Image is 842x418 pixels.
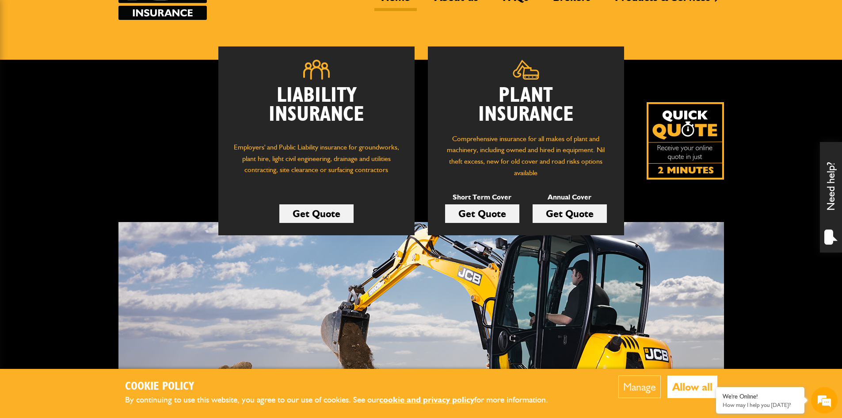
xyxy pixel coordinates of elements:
[379,395,474,405] a: cookie and privacy policy
[723,402,798,408] p: How may I help you today?
[647,102,724,180] a: Get your insurance quote isn just 2-minutes
[820,142,842,253] div: Need help?
[125,393,563,407] p: By continuing to use this website, you agree to our use of cookies. See our for more information.
[279,204,354,223] a: Get Quote
[533,204,607,223] a: Get Quote
[445,192,519,203] p: Short Term Cover
[445,204,519,223] a: Get Quote
[723,393,798,400] div: We're Online!
[533,192,607,203] p: Annual Cover
[667,376,717,398] button: Allow all
[618,376,661,398] button: Manage
[647,102,724,180] img: Quick Quote
[125,380,563,394] h2: Cookie Policy
[232,86,401,133] h2: Liability Insurance
[441,86,611,124] h2: Plant Insurance
[232,142,401,184] p: Employers' and Public Liability insurance for groundworks, plant hire, light civil engineering, d...
[441,133,611,178] p: Comprehensive insurance for all makes of plant and machinery, including owned and hired in equipm...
